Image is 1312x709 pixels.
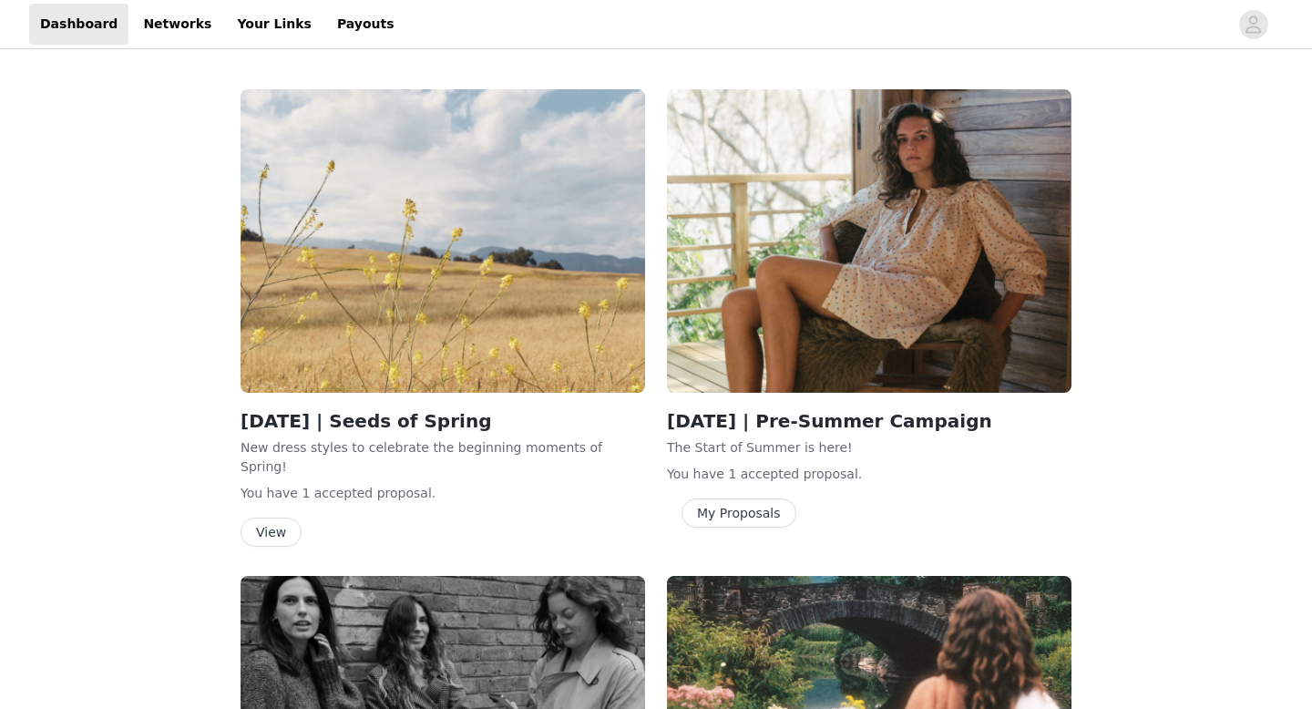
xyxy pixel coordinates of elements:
[226,4,323,45] a: Your Links
[667,89,1071,393] img: Christy Dawn
[132,4,222,45] a: Networks
[241,518,302,547] button: View
[667,407,1071,435] h2: [DATE] | Pre-Summer Campaign
[241,526,302,539] a: View
[29,4,128,45] a: Dashboard
[1245,10,1262,39] div: avatar
[241,484,645,503] p: You have 1 accepted proposal .
[241,438,645,477] p: New dress styles to celebrate the beginning moments of Spring!
[241,407,645,435] h2: [DATE] | Seeds of Spring
[667,465,1071,484] p: You have 1 accepted proposal .
[667,438,1071,457] p: The Start of Summer is here!
[241,89,645,393] img: Christy Dawn
[682,498,796,528] button: My Proposals
[326,4,405,45] a: Payouts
